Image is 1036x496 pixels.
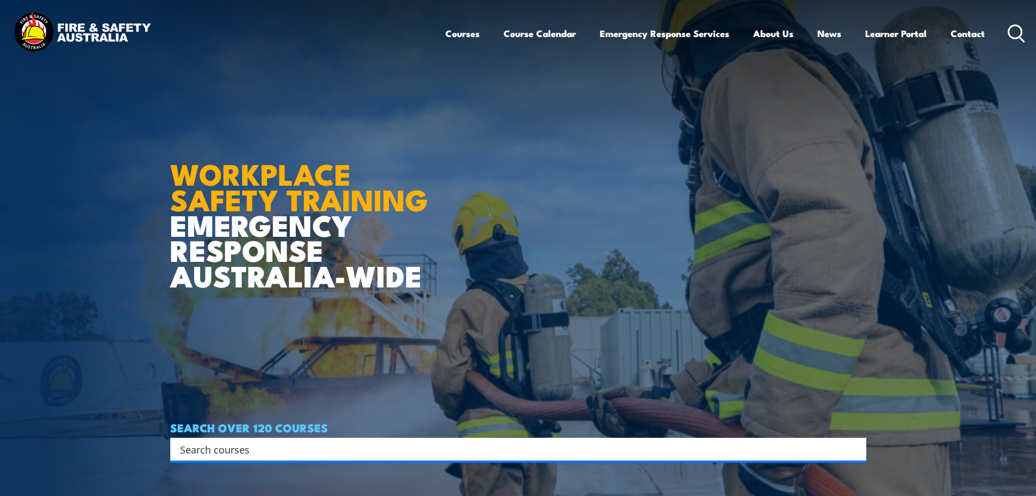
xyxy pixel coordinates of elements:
[170,150,428,221] strong: WORKPLACE SAFETY TRAINING
[182,442,845,457] form: Search form
[504,19,576,48] a: Course Calendar
[180,441,842,457] input: Search input
[951,19,985,48] a: Contact
[445,19,480,48] a: Courses
[170,421,866,433] h4: SEARCH OVER 120 COURSES
[753,19,793,48] a: About Us
[170,133,436,288] h1: EMERGENCY RESPONSE AUSTRALIA-WIDE
[817,19,841,48] a: News
[865,19,927,48] a: Learner Portal
[600,19,729,48] a: Emergency Response Services
[847,442,863,457] button: Search magnifier button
